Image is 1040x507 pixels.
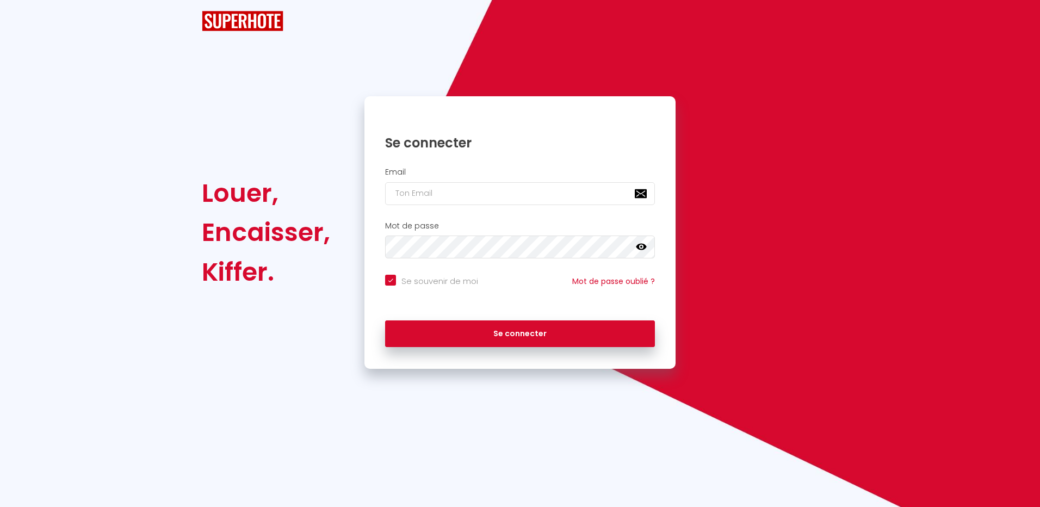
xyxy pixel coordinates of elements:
[385,320,655,348] button: Se connecter
[385,134,655,151] h1: Se connecter
[572,276,655,287] a: Mot de passe oublié ?
[385,221,655,231] h2: Mot de passe
[202,252,330,292] div: Kiffer.
[202,11,283,31] img: SuperHote logo
[202,174,330,213] div: Louer,
[202,213,330,252] div: Encaisser,
[385,168,655,177] h2: Email
[385,182,655,205] input: Ton Email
